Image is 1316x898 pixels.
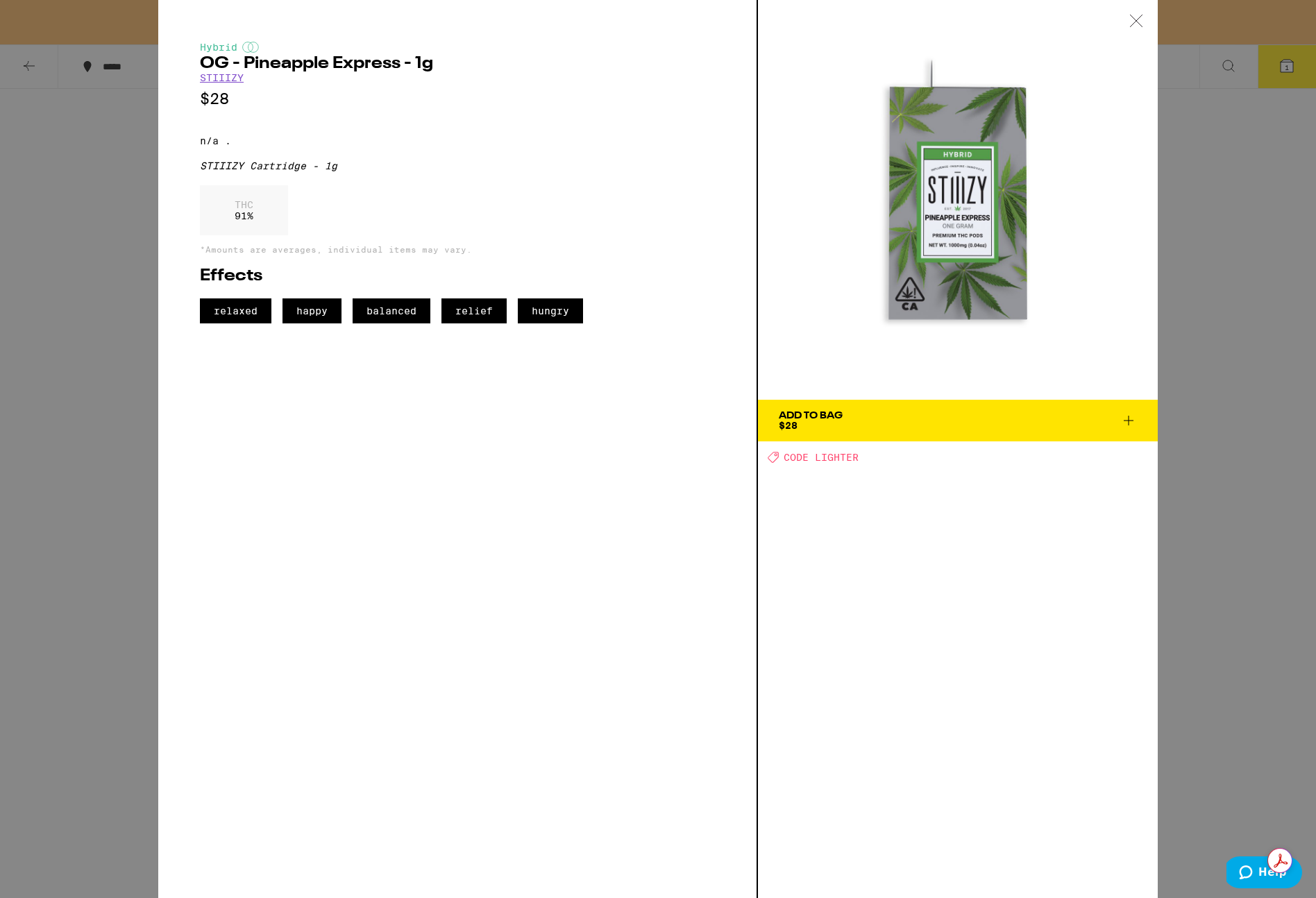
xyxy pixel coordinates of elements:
button: Add To Bag$28 [758,400,1158,441]
iframe: Opens a widget where you can find more information [1226,856,1302,891]
p: n/a . [200,135,715,146]
span: relaxed [200,298,271,323]
p: THC [235,199,253,210]
span: balanced [353,298,430,323]
span: relief [441,298,507,323]
h2: OG - Pineapple Express - 1g [200,56,715,72]
div: Add To Bag [779,411,843,421]
img: hybridColor.svg [242,42,259,53]
p: *Amounts are averages, individual items may vary. [200,245,715,254]
div: STIIIZY Cartridge - 1g [200,160,715,171]
a: STIIIZY [200,72,244,83]
span: happy [282,298,341,323]
div: Hybrid [200,42,715,53]
span: hungry [518,298,583,323]
p: $28 [200,90,715,108]
span: $28 [779,420,798,431]
h2: Effects [200,268,715,285]
div: 91 % [200,185,288,235]
span: CODE LIGHTER [784,452,859,463]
